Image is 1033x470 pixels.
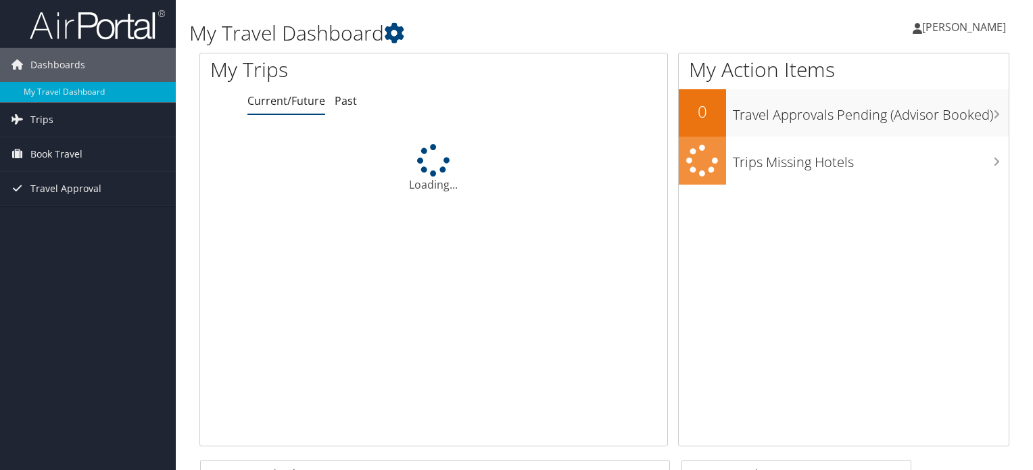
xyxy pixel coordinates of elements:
[733,99,1009,124] h3: Travel Approvals Pending (Advisor Booked)
[679,137,1009,185] a: Trips Missing Hotels
[30,48,85,82] span: Dashboards
[210,55,462,84] h1: My Trips
[733,146,1009,172] h3: Trips Missing Hotels
[922,20,1006,34] span: [PERSON_NAME]
[200,144,667,193] div: Loading...
[189,19,743,47] h1: My Travel Dashboard
[679,100,726,123] h2: 0
[30,9,165,41] img: airportal-logo.png
[913,7,1019,47] a: [PERSON_NAME]
[30,172,101,206] span: Travel Approval
[335,93,357,108] a: Past
[30,137,82,171] span: Book Travel
[679,89,1009,137] a: 0Travel Approvals Pending (Advisor Booked)
[247,93,325,108] a: Current/Future
[679,55,1009,84] h1: My Action Items
[30,103,53,137] span: Trips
